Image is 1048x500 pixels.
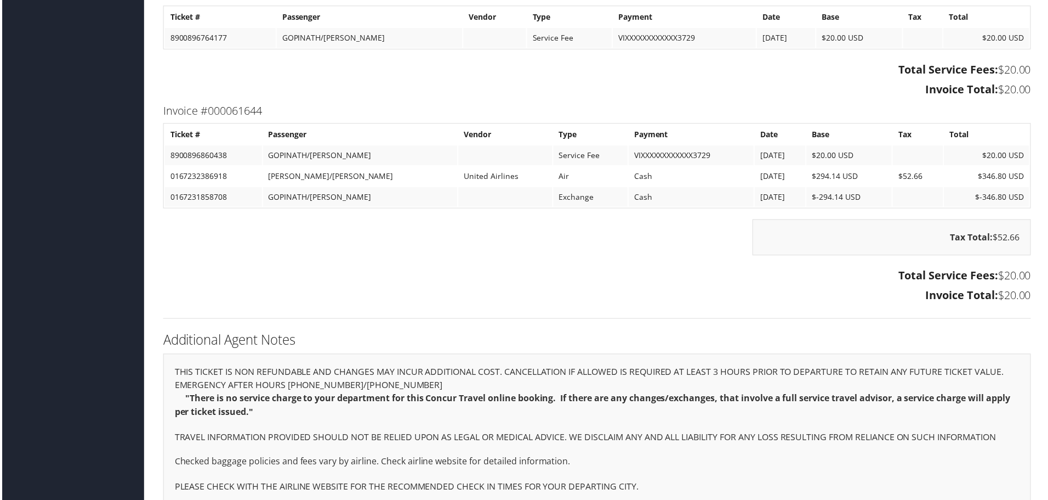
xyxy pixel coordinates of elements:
th: Passenger [262,125,458,145]
th: Ticket # [163,125,261,145]
th: Total [946,7,1032,27]
th: Type [527,7,612,27]
td: GOPINATH/[PERSON_NAME] [262,146,458,166]
h3: Invoice #000061644 [162,104,1033,119]
th: Type [554,125,628,145]
td: $346.80 USD [946,167,1032,187]
td: [DATE] [756,146,807,166]
strong: Invoice Total: [927,289,1000,304]
td: 8900896860438 [163,146,261,166]
td: $20.00 USD [946,28,1032,48]
h3: $20.00 [162,289,1033,304]
strong: Total Service Fees: [900,62,1000,77]
th: Vendor [463,7,526,27]
td: 8900896764177 [163,28,275,48]
strong: "There is no service charge to your department for this Concur Travel online booking. If there ar... [173,394,1012,420]
td: VIXXXXXXXXXXXX3729 [629,146,755,166]
th: Date [758,7,816,27]
td: $-294.14 USD [808,188,893,207]
td: Cash [629,167,755,187]
th: Vendor [458,125,553,145]
td: [DATE] [758,28,816,48]
h3: $20.00 [162,269,1033,284]
td: $-346.80 USD [946,188,1032,207]
div: $52.66 [754,220,1033,256]
td: Service Fee [527,28,612,48]
td: 0167232386918 [163,167,261,187]
th: Ticket # [163,7,275,27]
p: Checked baggage policies and fees vary by airline. Check airline website for detailed information. [173,457,1022,471]
th: Payment [629,125,755,145]
strong: Total Service Fees: [900,269,1000,284]
p: TRAVEL INFORMATION PROVIDED SHOULD NOT BE RELIED UPON AS LEGAL OR MEDICAL ADVICE. WE DISCLAIM ANY... [173,432,1022,446]
strong: Tax Total: [952,232,995,244]
td: Air [554,167,628,187]
td: GOPINATH/[PERSON_NAME] [276,28,462,48]
td: VIXXXXXXXXXXXX3729 [613,28,757,48]
h3: $20.00 [162,82,1033,97]
td: Cash [629,188,755,207]
td: $20.00 USD [818,28,904,48]
h3: $20.00 [162,62,1033,77]
td: $20.00 USD [946,146,1032,166]
td: [PERSON_NAME]/[PERSON_NAME] [262,167,458,187]
td: [DATE] [756,167,807,187]
th: Tax [905,7,944,27]
th: Passenger [276,7,462,27]
td: [DATE] [756,188,807,207]
p: PLEASE CHECK WITH THE AIRLINE WEBSITE FOR THE RECOMMENDED CHECK IN TIMES FOR YOUR DEPARTING CITY. [173,482,1022,496]
td: 0167231858708 [163,188,261,207]
td: $52.66 [895,167,945,187]
h2: Additional Agent Notes [162,332,1033,351]
td: $294.14 USD [808,167,893,187]
th: Base [818,7,904,27]
td: Service Fee [554,146,628,166]
th: Payment [613,7,757,27]
th: Base [808,125,893,145]
td: Exchange [554,188,628,207]
td: $20.00 USD [808,146,893,166]
td: United Airlines [458,167,553,187]
th: Date [756,125,807,145]
th: Tax [895,125,945,145]
strong: Invoice Total: [927,82,1000,97]
th: Total [946,125,1032,145]
td: GOPINATH/[PERSON_NAME] [262,188,458,207]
